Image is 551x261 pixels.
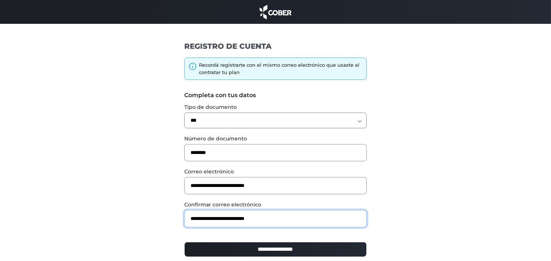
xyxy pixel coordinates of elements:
label: Confirmar correo electrónico [184,201,367,209]
label: Tipo de documento [184,103,367,111]
label: Correo electrónico [184,168,367,176]
label: Número de documento [184,135,367,143]
img: cober_marca.png [258,4,294,20]
label: Completa con tus datos [184,91,367,100]
h1: REGISTRO DE CUENTA [184,41,367,51]
div: Recordá registrarte con el mismo correo electrónico que usaste al contratar tu plan [199,62,363,76]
